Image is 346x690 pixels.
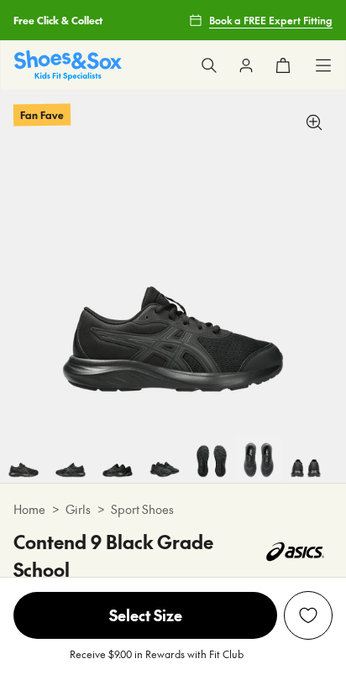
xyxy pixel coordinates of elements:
[209,13,333,28] span: Book a FREE Expert Fitting
[94,436,141,483] img: 6-499142_1
[141,436,188,483] img: 7-499143_1
[13,591,277,640] button: Select Size
[284,591,333,640] button: Add to Wishlist
[14,50,122,80] a: Shoes & Sox
[13,501,333,518] div: > >
[282,436,329,483] img: 10-499146_1
[13,501,45,518] a: Home
[188,436,235,483] img: 8-499144_1
[14,50,122,80] img: SNS_Logo_Responsive.svg
[13,592,277,639] span: Select Size
[257,528,333,575] img: Vendor logo
[13,528,257,584] h4: Contend 9 Black Grade School
[66,501,91,518] a: Girls
[70,646,244,677] p: Receive $9.00 in Rewards with Fit Club
[111,501,174,518] a: Sport Shoes
[47,436,94,483] img: 5-499141_1
[235,436,282,483] img: 9-499145_1
[189,5,333,35] a: Book a FREE Expert Fitting
[13,103,71,126] p: Fan Fave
